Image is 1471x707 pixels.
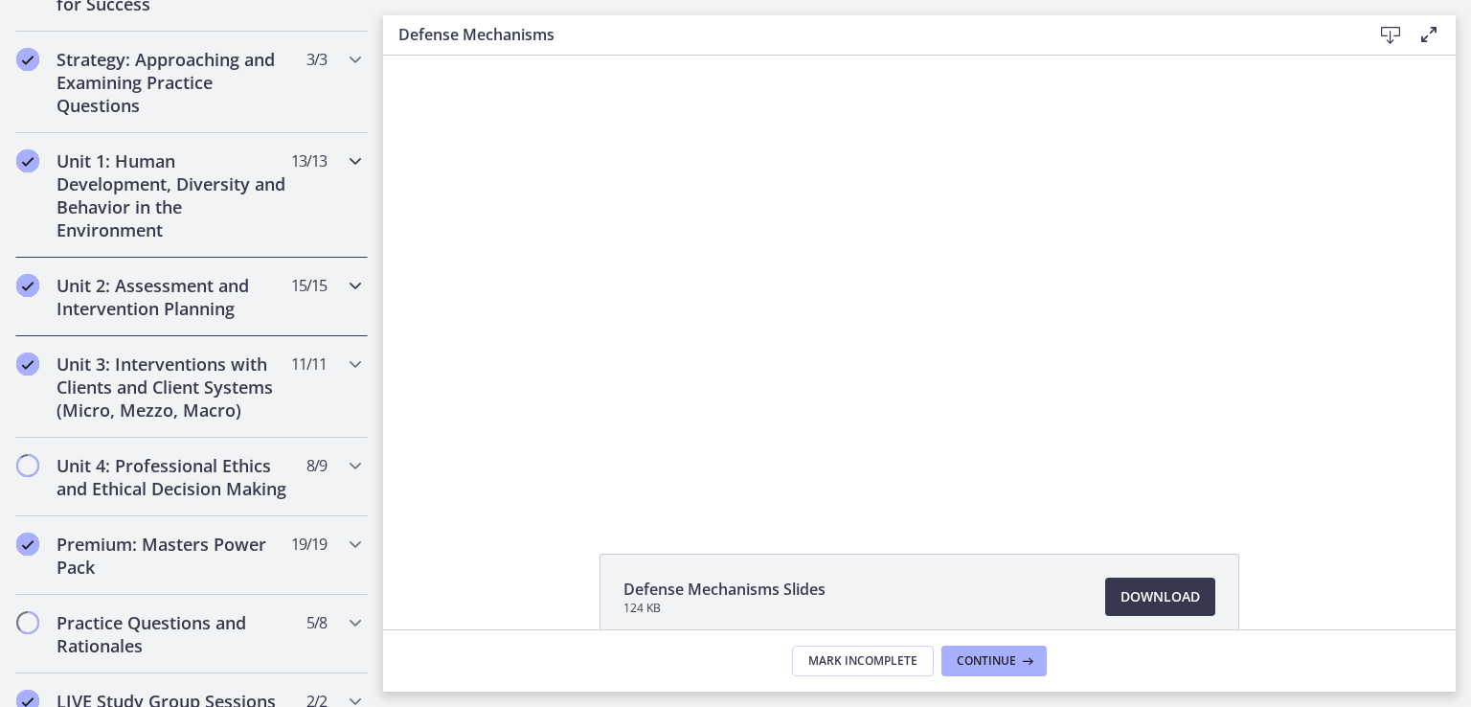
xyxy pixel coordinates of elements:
[57,533,290,579] h2: Premium: Masters Power Pack
[16,353,39,376] i: Completed
[57,611,290,657] h2: Practice Questions and Rationales
[306,48,327,71] span: 3 / 3
[808,653,917,669] span: Mark Incomplete
[16,149,39,172] i: Completed
[291,533,327,556] span: 19 / 19
[1105,578,1215,616] a: Download
[57,353,290,422] h2: Unit 3: Interventions with Clients and Client Systems (Micro, Mezzo, Macro)
[57,48,290,117] h2: Strategy: Approaching and Examining Practice Questions
[306,611,327,634] span: 5 / 8
[57,454,290,500] h2: Unit 4: Professional Ethics and Ethical Decision Making
[623,578,826,601] span: Defense Mechanisms Slides
[383,56,1456,510] iframe: Video Lesson
[57,149,290,241] h2: Unit 1: Human Development, Diversity and Behavior in the Environment
[291,149,327,172] span: 13 / 13
[1120,585,1200,608] span: Download
[16,533,39,556] i: Completed
[957,653,1016,669] span: Continue
[16,274,39,297] i: Completed
[57,274,290,320] h2: Unit 2: Assessment and Intervention Planning
[291,353,327,376] span: 11 / 11
[291,274,327,297] span: 15 / 15
[792,646,934,676] button: Mark Incomplete
[306,454,327,477] span: 8 / 9
[623,601,826,616] span: 124 KB
[16,48,39,71] i: Completed
[398,23,1341,46] h3: Defense Mechanisms
[941,646,1047,676] button: Continue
